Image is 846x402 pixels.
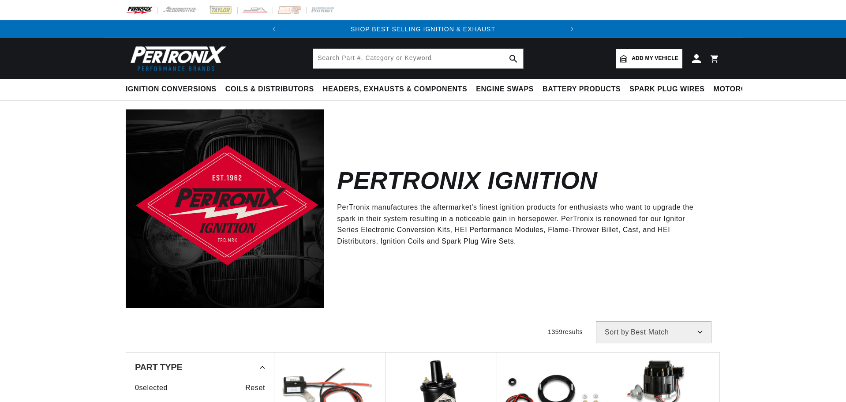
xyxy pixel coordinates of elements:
span: 0 selected [135,382,168,394]
select: Sort by [596,321,711,343]
a: Add my vehicle [616,49,682,68]
summary: Battery Products [538,79,625,100]
p: PerTronix manufactures the aftermarket's finest ignition products for enthusiasts who want to upg... [337,202,707,247]
slideshow-component: Translation missing: en.sections.announcements.announcement_bar [104,20,742,38]
button: Translation missing: en.sections.announcements.next_announcement [563,20,581,38]
summary: Spark Plug Wires [625,79,709,100]
img: Pertronix [126,43,227,74]
summary: Motorcycle [709,79,771,100]
summary: Headers, Exhausts & Components [318,79,472,100]
span: Part Type [135,363,182,372]
span: Headers, Exhausts & Components [323,85,467,94]
div: 1 of 2 [283,24,563,34]
span: Reset [245,382,265,394]
span: Sort by [605,329,629,336]
button: Translation missing: en.sections.announcements.previous_announcement [265,20,283,38]
summary: Engine Swaps [472,79,538,100]
input: Search Part #, Category or Keyword [313,49,523,68]
span: 1359 results [548,328,583,335]
span: Add my vehicle [632,54,678,63]
a: SHOP BEST SELLING IGNITION & EXHAUST [351,26,495,33]
img: Pertronix Ignition [126,109,324,308]
summary: Coils & Distributors [221,79,318,100]
summary: Ignition Conversions [126,79,221,100]
span: Engine Swaps [476,85,534,94]
h2: Pertronix Ignition [337,170,597,191]
span: Motorcycle [714,85,766,94]
div: Announcement [283,24,563,34]
button: search button [504,49,523,68]
span: Ignition Conversions [126,85,217,94]
span: Battery Products [543,85,621,94]
span: Coils & Distributors [225,85,314,94]
span: Spark Plug Wires [629,85,704,94]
